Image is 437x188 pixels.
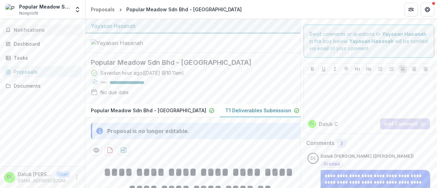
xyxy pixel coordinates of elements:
button: Align Right [421,65,429,73]
button: Preview 50caf415-ee49-46ee-a9d5-8b28e14bf978-1.pdf [91,145,102,156]
p: 100 % [100,80,107,85]
button: download-proposal [104,145,115,156]
h2: Comments [306,140,334,146]
nav: breadcrumb [88,4,244,14]
span: Grantee [324,162,340,167]
div: Proposal is no longer editable. [107,127,189,135]
div: Send comments or questions to in the box below. will be notified via email of your comment. [304,25,434,58]
div: Tasks [14,54,77,61]
div: Yayasan Hasanah [91,22,295,30]
span: Notifications [14,27,80,33]
div: Proposals [91,6,115,13]
p: [EMAIL_ADDRESS][DOMAIN_NAME] [18,178,70,184]
button: Heading 1 [353,65,362,73]
button: Open entity switcher [73,3,82,16]
p: Datuk C [319,120,338,128]
button: Italicize [331,65,339,73]
div: Saved an hour ago ( [DATE] @ 10:11am ) [100,69,184,76]
button: Bold [308,65,316,73]
button: Get Help [421,3,434,16]
div: Dashboard [14,40,77,47]
img: Popular Meadow Sdn Bhd [5,4,16,15]
p: Popular Meadow Sdn Bhd - [GEOGRAPHIC_DATA] [91,107,206,114]
button: Align Center [410,65,418,73]
h2: Popular Meadow Sdn Bhd - [GEOGRAPHIC_DATA] [91,58,284,67]
a: Proposals [3,66,82,77]
p: Datuk [PERSON_NAME] ([PERSON_NAME]) [18,171,53,178]
strong: Yayasan Hasanah [349,38,394,44]
div: Datuk Chia Hui Yen (Grace) [311,156,315,161]
div: Proposals [14,68,77,75]
button: download-proposal [118,145,129,156]
button: Align Left [399,65,407,73]
div: Datuk Chia Hui Yen (Grace) [310,122,314,126]
a: Documents [3,80,82,91]
a: Dashboard [3,38,82,49]
a: Proposals [88,4,117,14]
p: User [56,171,70,177]
button: Bullet List [376,65,384,73]
div: Popular Meadow Sdn Bhd - [GEOGRAPHIC_DATA] [126,6,242,13]
div: No due date [100,89,129,96]
img: Yayasan Hasanah [91,39,159,47]
button: Notifications [3,25,82,35]
p: Datuk [PERSON_NAME] ([PERSON_NAME]) [321,153,414,160]
div: Popular Meadow Sdn Bhd [19,3,70,10]
p: T1 Deliverables Submission [225,107,291,114]
span: 3 [340,141,343,146]
button: Underline [320,65,328,73]
a: Tasks [3,52,82,63]
button: Heading 2 [365,65,373,73]
span: Nonprofit [19,10,38,16]
button: Add Comment [380,118,430,129]
button: Ordered List [387,65,396,73]
div: Datuk Chia Hui Yen (Grace) [7,175,12,179]
strong: Yayasan Hasanah [382,31,426,37]
div: Documents [14,82,77,89]
button: Partners [404,3,418,16]
button: Strike [342,65,350,73]
button: More [73,173,81,182]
